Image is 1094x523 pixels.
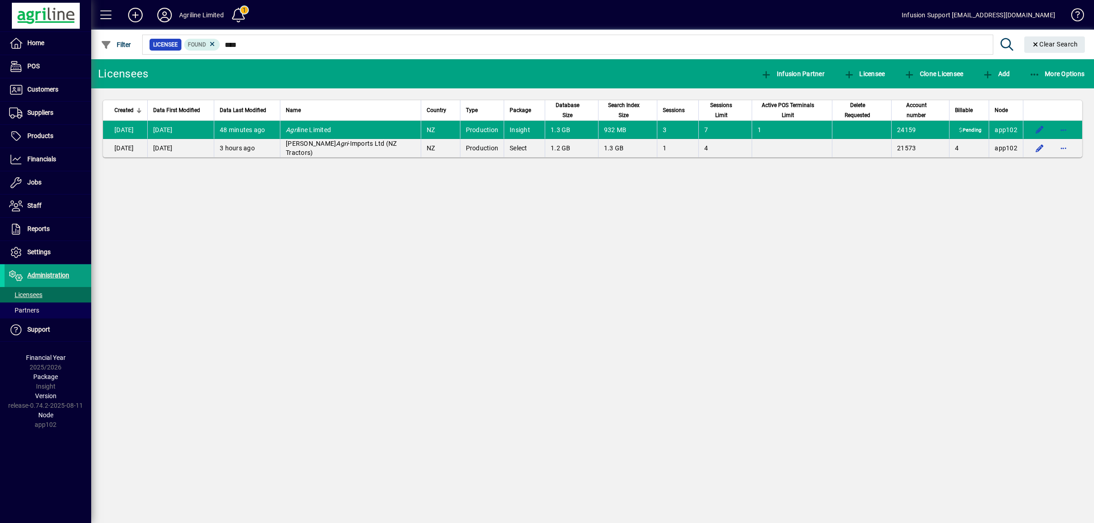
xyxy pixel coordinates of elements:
a: Jobs [5,171,91,194]
span: Financial Year [26,354,66,361]
span: Version [35,392,57,400]
td: 7 [698,121,752,139]
div: Agriline Limited [179,8,224,22]
button: More options [1056,123,1071,137]
span: Jobs [27,179,41,186]
span: Financials [27,155,56,163]
span: Infusion Partner [761,70,825,77]
div: Country [427,105,454,115]
td: 1.3 GB [598,139,657,157]
td: 1 [752,121,832,139]
div: Active POS Terminals Limit [758,100,826,120]
button: Infusion Partner [759,66,827,82]
a: Suppliers [5,102,91,124]
span: Customers [27,86,58,93]
span: Found [188,41,206,48]
div: Billable [955,105,983,115]
span: Name [286,105,301,115]
span: Account number [897,100,935,120]
div: Sessions Limit [704,100,746,120]
em: Agri [286,126,298,133]
td: Insight [504,121,545,139]
div: Database Size [551,100,593,120]
span: Delete Requested [838,100,877,120]
button: Add [121,7,150,23]
span: Database Size [551,100,584,120]
span: Pending [957,127,983,134]
span: Billable [955,105,973,115]
span: Sessions [663,105,685,115]
td: [DATE] [147,121,214,139]
span: Sessions Limit [704,100,738,120]
span: Package [33,373,58,380]
span: Licensees [9,291,42,298]
span: Support [27,326,50,333]
a: Customers [5,78,91,101]
div: Data First Modified [153,105,208,115]
button: More options [1056,141,1071,155]
button: Profile [150,7,179,23]
td: 932 MB [598,121,657,139]
span: More Options [1029,70,1085,77]
td: [DATE] [103,139,147,157]
span: app102.prod.infusionbusinesssoftware.com [995,126,1017,133]
span: Administration [27,272,69,279]
a: Staff [5,195,91,217]
span: Country [427,105,446,115]
button: Add [980,66,1012,82]
span: Package [510,105,531,115]
a: Licensees [5,287,91,303]
button: Edit [1032,123,1047,137]
div: Data Last Modified [220,105,274,115]
button: Clear [1024,36,1085,53]
span: Clone Licensee [904,70,963,77]
a: Financials [5,148,91,171]
td: 4 [949,139,989,157]
td: 3 hours ago [214,139,280,157]
td: 1.2 GB [545,139,598,157]
td: NZ [421,139,460,157]
span: Filter [101,41,131,48]
span: Data Last Modified [220,105,266,115]
span: Reports [27,225,50,232]
span: Type [466,105,478,115]
button: Licensee [841,66,888,82]
span: Licensee [153,40,178,49]
button: More Options [1027,66,1087,82]
span: Created [114,105,134,115]
span: Active POS Terminals Limit [758,100,818,120]
span: [PERSON_NAME] -Imports Ltd (NZ Tractors) [286,140,397,156]
div: Node [995,105,1017,115]
a: Products [5,125,91,148]
span: Add [982,70,1010,77]
div: Licensees [98,67,148,81]
span: Suppliers [27,109,53,116]
td: 4 [698,139,752,157]
button: Filter [98,36,134,53]
div: Type [466,105,499,115]
span: Node [38,411,53,419]
td: 21573 [891,139,949,157]
div: Name [286,105,415,115]
div: Infusion Support [EMAIL_ADDRESS][DOMAIN_NAME] [902,8,1055,22]
td: 1 [657,139,698,157]
div: Delete Requested [838,100,886,120]
button: Clone Licensee [902,66,965,82]
td: Production [460,121,504,139]
button: Edit [1032,141,1047,155]
a: POS [5,55,91,78]
td: NZ [421,121,460,139]
div: Search Index Size [604,100,651,120]
a: Home [5,32,91,55]
a: Knowledge Base [1064,2,1083,31]
td: Production [460,139,504,157]
td: [DATE] [147,139,214,157]
span: app102.prod.infusionbusinesssoftware.com [995,144,1017,152]
span: Partners [9,307,39,314]
td: 1.3 GB [545,121,598,139]
mat-chip: Found Status: Found [184,39,220,51]
div: Account number [897,100,944,120]
a: Reports [5,218,91,241]
span: Node [995,105,1008,115]
a: Support [5,318,91,341]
